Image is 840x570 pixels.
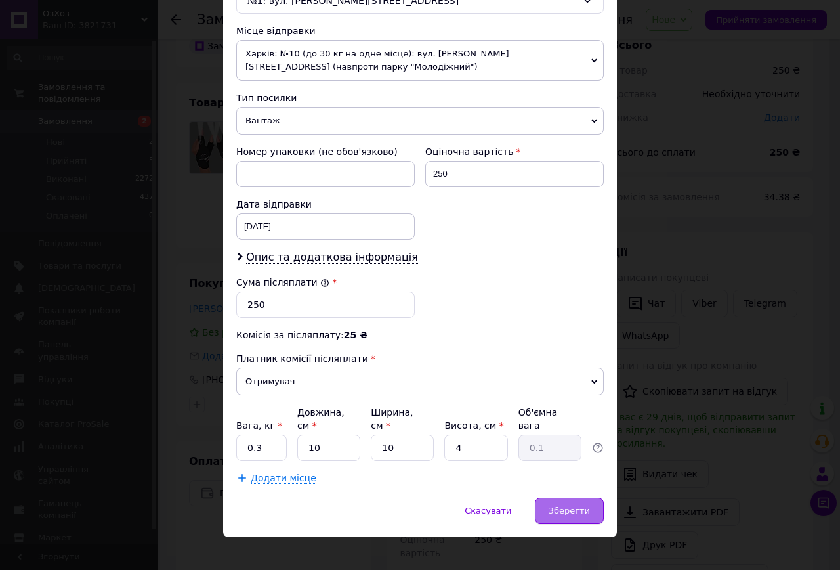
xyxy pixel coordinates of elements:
span: Місце відправки [236,26,316,36]
span: Вантаж [236,107,604,135]
div: Дата відправки [236,198,415,211]
label: Ширина, см [371,407,413,431]
span: Додати місце [251,473,316,484]
span: 25 ₴ [344,330,367,340]
label: Сума післяплати [236,277,329,288]
label: Висота, см [444,420,503,431]
div: Номер упаковки (не обов'язково) [236,145,415,158]
span: Отримувач [236,368,604,395]
span: Скасувати [465,506,511,515]
span: Зберегти [549,506,590,515]
span: Платник комісії післяплати [236,353,368,364]
div: Комісія за післяплату: [236,328,604,341]
span: Харків: №10 (до 30 кг на одне місце): вул. [PERSON_NAME][STREET_ADDRESS] (навпроти парку "Молодіж... [236,40,604,81]
span: Опис та додаткова інформація [246,251,418,264]
div: Об'ємна вага [518,406,581,432]
label: Вага, кг [236,420,282,431]
div: Оціночна вартість [425,145,604,158]
label: Довжина, см [297,407,345,431]
span: Тип посилки [236,93,297,103]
